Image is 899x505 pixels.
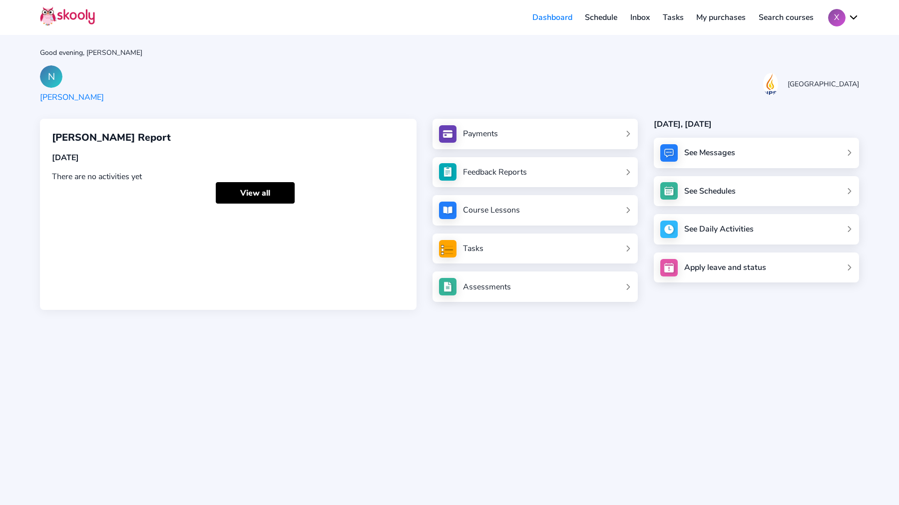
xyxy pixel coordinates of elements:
a: Tasks [439,240,631,257]
div: Payments [463,128,498,139]
div: N [40,65,62,88]
div: See Schedules [684,186,736,197]
a: My purchases [690,9,752,25]
a: See Daily Activities [654,214,859,245]
div: Assessments [463,281,511,292]
div: [GEOGRAPHIC_DATA] [788,79,859,89]
a: Dashboard [526,9,579,25]
div: See Messages [684,147,735,158]
div: Tasks [463,243,483,254]
a: Payments [439,125,631,143]
div: See Daily Activities [684,224,754,235]
div: [DATE] [52,152,405,163]
a: Schedule [579,9,624,25]
a: Feedback Reports [439,163,631,181]
a: View all [216,182,295,204]
img: schedule.jpg [660,182,678,200]
img: activity.jpg [660,221,678,238]
img: courses.jpg [439,202,456,219]
a: Tasks [656,9,690,25]
div: There are no activities yet [52,171,405,182]
img: see_atten.jpg [439,163,456,181]
img: tasksForMpWeb.png [439,240,456,257]
div: Apply leave and status [684,262,766,273]
span: [PERSON_NAME] Report [52,131,171,144]
a: Apply leave and status [654,252,859,283]
button: Xchevron down outline [828,9,859,26]
img: 20170717074618169820408676579146e5rDExiun0FCoEly0V.png [763,73,778,95]
a: Search courses [752,9,820,25]
a: See Schedules [654,176,859,207]
a: Assessments [439,278,631,295]
img: payments.jpg [439,125,456,143]
a: Course Lessons [439,202,631,219]
div: Course Lessons [463,205,520,216]
img: Skooly [40,6,95,26]
div: Good evening, [PERSON_NAME] [40,48,859,57]
div: [PERSON_NAME] [40,92,104,103]
img: apply_leave.jpg [660,259,678,276]
img: assessments.jpg [439,278,456,295]
div: Feedback Reports [463,167,527,178]
div: [DATE], [DATE] [654,119,859,130]
a: Inbox [624,9,656,25]
img: messages.jpg [660,144,678,162]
